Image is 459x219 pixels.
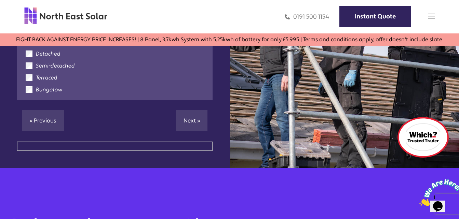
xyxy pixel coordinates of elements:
span: 1 [3,3,5,9]
img: north east solar logo [24,7,108,25]
img: phone icon [285,13,290,21]
label: Terraced [36,74,57,81]
iframe: chat widget [417,176,459,209]
img: menu icon [428,13,435,19]
a: Instant Quote [339,6,411,27]
label: Bungalow [36,86,63,93]
a: « Previous [22,110,64,131]
img: Chat attention grabber [3,3,45,30]
label: Detached [36,50,60,57]
a: Next » [176,110,207,131]
label: Semi-detached [36,62,75,69]
img: which logo [397,117,449,158]
a: 0191 500 1154 [285,13,329,21]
